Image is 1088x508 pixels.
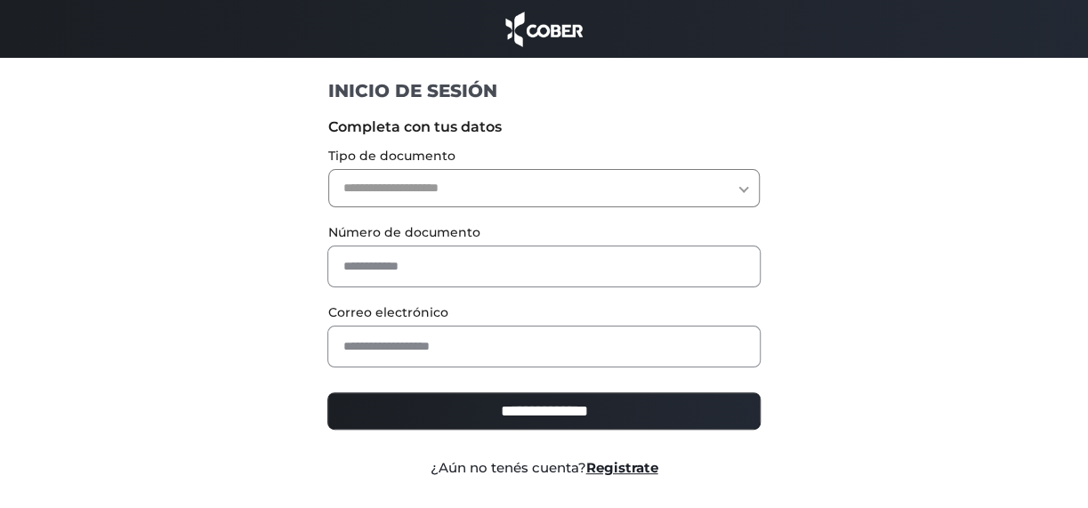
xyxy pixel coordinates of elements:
[327,147,760,165] label: Tipo de documento
[314,458,773,479] div: ¿Aún no tenés cuenta?
[327,223,760,242] label: Número de documento
[327,303,760,322] label: Correo electrónico
[501,9,588,49] img: cober_marca.png
[585,459,657,476] a: Registrate
[327,79,760,102] h1: INICIO DE SESIÓN
[327,117,760,138] label: Completa con tus datos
